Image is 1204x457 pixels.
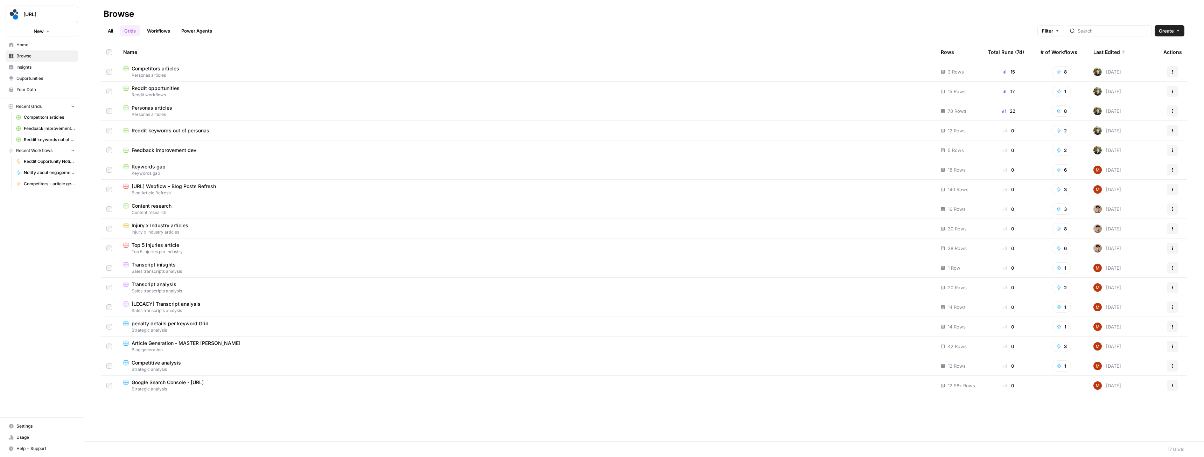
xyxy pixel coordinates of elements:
span: [URL] Webflow - Blog Posts Refresh [132,183,216,190]
div: Browse [104,8,134,20]
div: 0 [988,127,1029,134]
div: [DATE] [1093,224,1121,233]
span: Keywords gap [123,170,930,176]
div: [DATE] [1093,283,1121,292]
a: All [104,25,117,36]
a: Notify about engagement - reddit [13,167,78,178]
span: Personas articles [123,72,930,78]
a: Opportunities [6,73,78,84]
button: 1 [1052,321,1071,332]
a: Your Data [6,84,78,95]
div: 0 [988,245,1029,252]
span: Notify about engagement - reddit [24,169,75,176]
span: Browse [16,53,75,59]
div: 17 Grids [1168,446,1184,453]
div: 0 [988,166,1029,173]
div: [DATE] [1093,126,1121,135]
span: 38 Rows [948,245,967,252]
a: Competitive analysisStrategic analysis [123,359,930,373]
div: Actions [1163,42,1182,62]
div: [DATE] [1093,323,1121,331]
span: Recent Grids [16,103,42,110]
span: Reddit opportunities [132,85,180,92]
a: Feedback improvement dev [123,147,930,154]
span: Injury x Industry articles [123,229,930,235]
span: Your Data [16,86,75,93]
button: Create [1155,25,1184,36]
div: 0 [988,206,1029,213]
button: 8 [1052,223,1071,234]
span: Content research [132,202,171,209]
span: Usage [16,434,75,441]
a: Reddit opportunitiesReddit workflows [123,85,930,98]
button: 1 [1052,86,1071,97]
div: 0 [988,264,1029,271]
a: Injury x Industry articlesInjury x Industry articles [123,222,930,235]
span: 14 Rows [948,323,966,330]
a: Competitors - article generation [13,178,78,189]
span: Reddit keywords out of personas [132,127,209,134]
span: 12.98k Rows [948,382,975,389]
button: 8 [1052,105,1071,117]
span: penalty details per keyword Grid [132,320,209,327]
div: 0 [988,186,1029,193]
span: Keywords gap [132,163,166,170]
a: Content researchContent research [123,202,930,216]
a: Google Search Console - [URL]Strategic analysis [123,379,930,392]
div: 0 [988,323,1029,330]
div: [DATE] [1093,244,1121,252]
button: 1 [1052,302,1071,313]
div: 0 [988,343,1029,350]
span: Transcript analysis [132,281,176,288]
div: 0 [988,225,1029,232]
button: Workspace: spot.ai [6,6,78,23]
div: [DATE] [1093,146,1121,154]
span: Reddit Opportunity Notifier [24,158,75,165]
div: 0 [988,304,1029,311]
a: penalty details per keyword GridStrategic analysis [123,320,930,333]
span: 18 Rows [948,166,966,173]
span: Transcript inisghts [132,261,176,268]
button: New [6,26,78,36]
img: bpsmmg7ns9rlz03fz0nd196eddmi [1093,205,1102,213]
input: Search [1078,27,1149,34]
img: vrw3c2i85bxreej33hwq2s6ci9t1 [1093,362,1102,370]
div: 22 [988,108,1029,115]
div: 15 [988,68,1029,75]
span: 14 Rows [948,304,966,311]
span: Blog generation [123,347,930,353]
a: [URL] Webflow - Blog Posts RefreshBlog Article Refresh [123,183,930,196]
a: Article Generation - MASTER [PERSON_NAME]Blog generation [123,340,930,353]
div: Last Edited [1093,42,1126,62]
button: Filter [1037,25,1064,36]
div: 17 [988,88,1029,95]
span: [URL] [23,11,66,18]
span: Competitive analysis [132,359,181,366]
button: 2 [1052,282,1071,293]
button: Recent Grids [6,101,78,112]
a: Power Agents [177,25,216,36]
img: bpsmmg7ns9rlz03fz0nd196eddmi [1093,224,1102,233]
button: Help + Support [6,443,78,454]
a: [LEGACY] Transcript analysisSales transcripts analysis [123,300,930,314]
span: Help + Support [16,445,75,452]
div: [DATE] [1093,68,1121,76]
span: Google Search Console - [URL] [132,379,204,386]
span: New [34,28,44,35]
a: Grids [120,25,140,36]
a: Browse [6,50,78,62]
div: Rows [941,42,954,62]
button: 2 [1052,145,1071,156]
div: [DATE] [1093,264,1121,272]
span: Settings [16,423,75,429]
div: 0 [988,362,1029,369]
span: Reddit workflows [123,92,930,98]
span: 12 Rows [948,127,966,134]
div: Name [123,42,930,62]
a: Reddit keywords out of personas [123,127,930,134]
span: Home [16,42,75,48]
div: 0 [988,382,1029,389]
img: bpsmmg7ns9rlz03fz0nd196eddmi [1093,244,1102,252]
span: Create [1159,27,1174,34]
div: # of Workflows [1041,42,1077,62]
